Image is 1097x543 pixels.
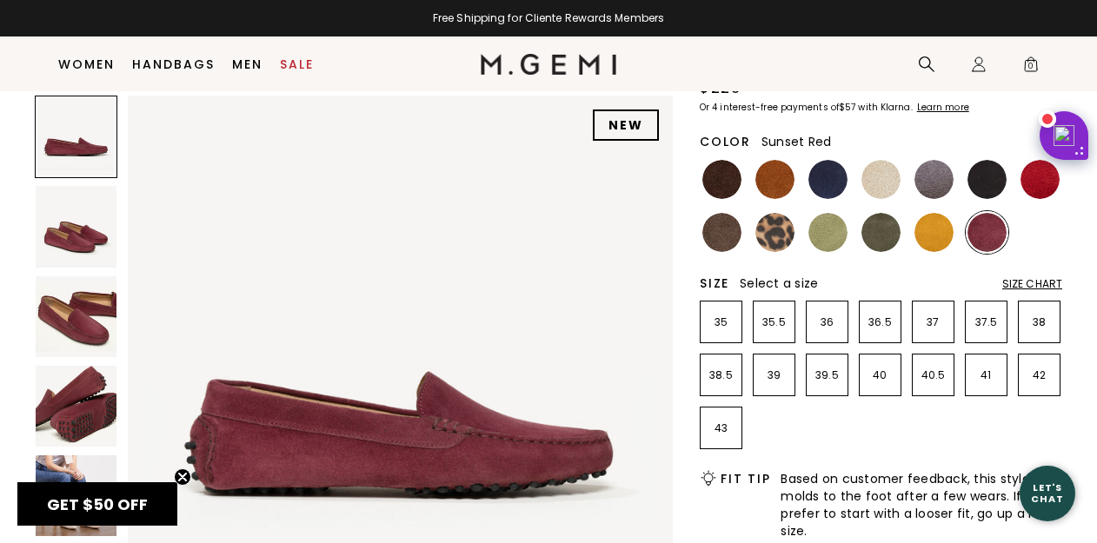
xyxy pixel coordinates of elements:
[860,368,901,382] p: 40
[967,160,1007,199] img: Black
[917,101,969,114] klarna-placement-style-cta: Learn more
[36,186,116,267] img: The Felize Suede
[915,103,969,113] a: Learn more
[701,315,741,329] p: 35
[761,133,832,150] span: Sunset Red
[807,368,848,382] p: 39.5
[1002,277,1062,291] div: Size Chart
[58,57,115,71] a: Women
[754,368,794,382] p: 39
[47,493,148,515] span: GET $50 OFF
[861,213,901,252] img: Olive
[1021,160,1060,199] img: Sunset Red
[808,160,848,199] img: Midnight Blue
[839,101,855,114] klarna-placement-style-amount: $57
[860,315,901,329] p: 36.5
[808,213,848,252] img: Pistachio
[966,315,1007,329] p: 37.5
[700,101,839,114] klarna-placement-style-body: Or 4 interest-free payments of
[17,482,177,526] div: GET $50 OFFClose teaser
[280,57,314,71] a: Sale
[754,315,794,329] p: 35.5
[700,135,751,149] h2: Color
[913,368,954,382] p: 40.5
[1022,59,1040,76] span: 0
[700,276,729,290] h2: Size
[858,101,914,114] klarna-placement-style-body: with Klarna
[36,455,116,536] img: The Felize Suede
[481,54,617,75] img: M.Gemi
[740,275,818,292] span: Select a size
[966,368,1007,382] p: 41
[132,57,215,71] a: Handbags
[1020,482,1075,504] div: Let's Chat
[174,468,191,486] button: Close teaser
[721,472,770,486] h2: Fit Tip
[1019,368,1060,382] p: 42
[36,366,116,447] img: The Felize Suede
[755,160,794,199] img: Saddle
[36,276,116,357] img: The Felize Suede
[914,160,954,199] img: Gray
[807,315,848,329] p: 36
[1019,315,1060,329] p: 38
[701,368,741,382] p: 38.5
[593,109,659,141] div: NEW
[232,57,263,71] a: Men
[861,160,901,199] img: Latte
[781,470,1062,540] span: Based on customer feedback, this style molds to the foot after a few wears. If you prefer to star...
[914,213,954,252] img: Sunflower
[702,160,741,199] img: Chocolate
[702,213,741,252] img: Mushroom
[701,421,741,435] p: 43
[755,213,794,252] img: Leopard Print
[967,213,1007,252] img: Burgundy
[913,315,954,329] p: 37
